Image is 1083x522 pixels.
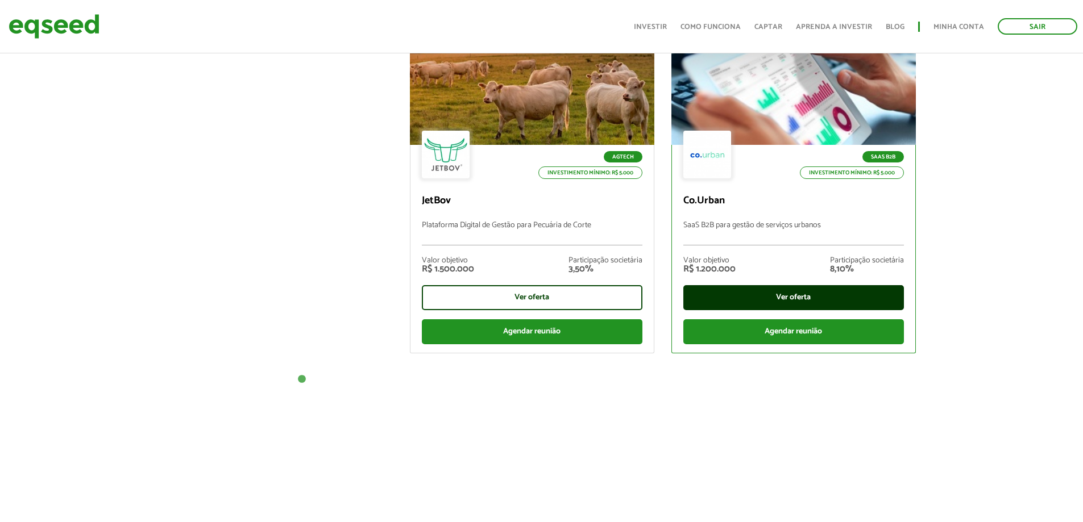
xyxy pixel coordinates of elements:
img: EqSeed [9,11,99,41]
div: 3,50% [569,265,642,274]
a: Investir [634,23,667,31]
a: SaaS B2B Investimento mínimo: R$ 5.000 Co.Urban SaaS B2B para gestão de serviços urbanos Valor ob... [671,28,916,353]
div: Agendar reunião [683,319,904,344]
a: Blog [886,23,904,31]
div: R$ 1.200.000 [683,265,736,274]
div: Participação societária [569,257,642,265]
a: Agtech Investimento mínimo: R$ 5.000 JetBov Plataforma Digital de Gestão para Pecuária de Corte V... [410,28,654,353]
p: SaaS B2B [862,151,904,162]
div: Valor objetivo [683,257,736,265]
div: Agendar reunião [422,319,642,344]
p: Co.Urban [683,195,904,207]
button: 1 of 1 [296,374,308,385]
div: R$ 1.500.000 [422,265,474,274]
p: Agtech [604,151,642,162]
div: 8,10% [830,265,904,274]
a: Sair [998,18,1077,35]
a: Captar [754,23,782,31]
p: Investimento mínimo: R$ 5.000 [800,166,904,179]
div: Valor objetivo [422,257,474,265]
div: Ver oferta [422,285,642,310]
div: Ver oferta [683,285,904,310]
div: Participação societária [830,257,904,265]
a: Como funciona [680,23,741,31]
a: Aprenda a investir [796,23,872,31]
p: Investimento mínimo: R$ 5.000 [538,166,642,179]
p: Plataforma Digital de Gestão para Pecuária de Corte [422,221,642,245]
p: JetBov [422,195,642,207]
p: SaaS B2B para gestão de serviços urbanos [683,221,904,245]
a: Minha conta [933,23,984,31]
